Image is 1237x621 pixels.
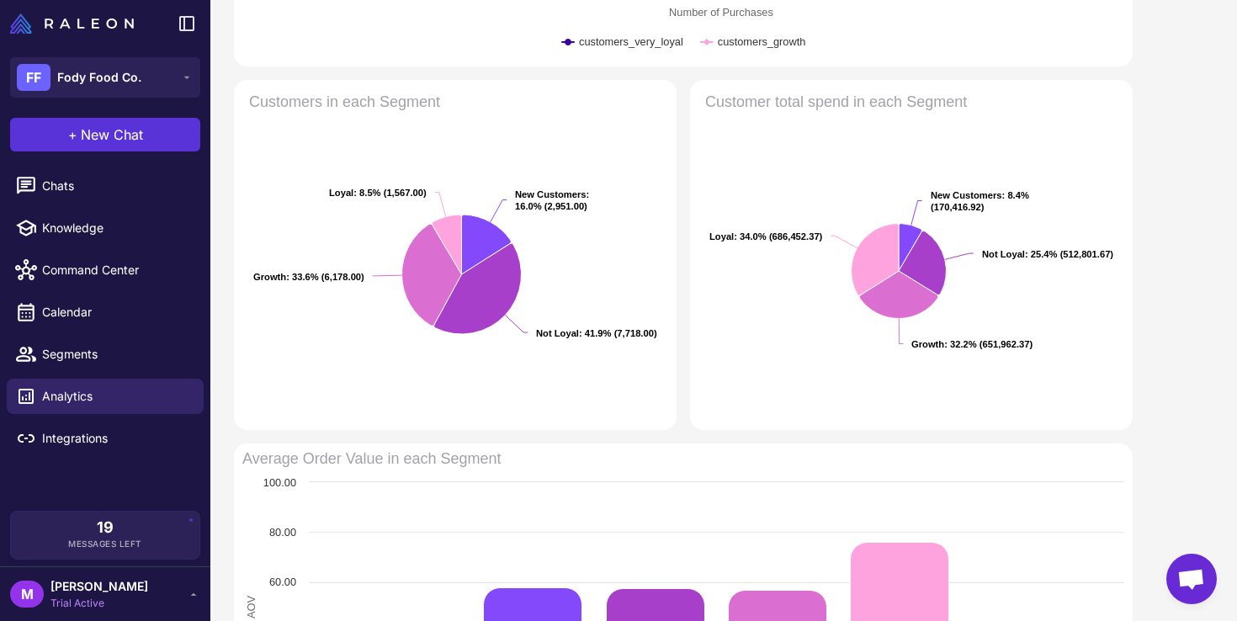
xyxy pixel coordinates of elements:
[982,249,1113,259] text: : 25.4% (512,801.67)
[245,595,257,618] text: AOV
[42,387,190,406] span: Analytics
[242,450,502,467] text: Average Order Value in each Segment
[579,35,683,48] text: customers_very_loyal
[536,328,579,338] tspan: Not Loyal
[42,177,190,195] span: Chats
[931,190,1029,212] text: : 8.4% (170,416.92)
[7,379,204,414] a: Analytics
[97,520,114,535] span: 19
[718,35,806,48] text: customers_growth
[50,577,148,596] span: [PERSON_NAME]
[7,210,204,246] a: Knowledge
[42,219,190,237] span: Knowledge
[7,252,204,288] a: Command Center
[253,272,364,282] text: : 33.6% (6,178.00)
[68,538,142,550] span: Messages Left
[982,249,1025,259] tspan: Not Loyal
[57,68,141,87] span: Fody Food Co.
[68,125,77,145] span: +
[241,87,670,423] svg: Customers in each Segment
[269,526,296,539] text: 80.00
[42,429,190,448] span: Integrations
[329,188,427,198] text: : 8.5% (1,567.00)
[705,93,967,110] text: Customer total spend in each Segment
[709,231,734,241] tspan: Loyal
[263,476,296,489] text: 100.00
[17,64,50,91] div: FF
[329,188,353,198] tspan: Loyal
[269,576,296,588] text: 60.00
[7,421,204,456] a: Integrations
[10,57,200,98] button: FFFody Food Co.
[7,168,204,204] a: Chats
[10,118,200,151] button: +New Chat
[10,13,134,34] img: Raleon Logo
[911,339,1033,349] text: : 32.2% (651,962.37)
[911,339,944,349] tspan: Growth
[709,231,823,241] text: : 34.0% (686,452.37)
[536,328,657,338] text: : 41.9% (7,718.00)
[669,6,773,19] text: Number of Purchases
[249,93,440,110] text: Customers in each Segment
[50,596,148,611] span: Trial Active
[7,337,204,372] a: Segments
[1166,554,1217,604] a: Open chat
[42,345,190,364] span: Segments
[697,87,1126,423] svg: Customer total spend in each Segment
[81,125,143,145] span: New Chat
[42,261,190,279] span: Command Center
[7,295,204,330] a: Calendar
[253,272,286,282] tspan: Growth
[931,190,1002,200] tspan: New Customers
[515,189,589,211] text: : 16.0% (2,951.00)
[42,303,190,321] span: Calendar
[515,189,587,199] tspan: New Customers
[10,581,44,608] div: M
